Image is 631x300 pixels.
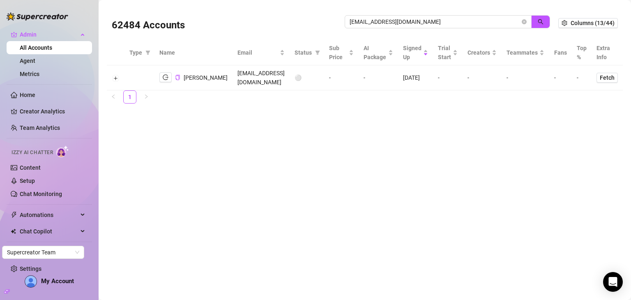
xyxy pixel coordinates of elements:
th: Trial Start [433,40,463,65]
span: logout [163,74,168,80]
img: AD_cMMTxCeTpmN1d5MnKJ1j-_uXZCpTKapSSqNGg4PyXtR_tCW7gZXTNmFz2tpVv9LSyNV7ff1CaS4f4q0HLYKULQOwoM5GQR... [25,276,37,287]
span: Supercreator Team [7,246,79,258]
th: Email [233,40,290,65]
span: Sub Price [329,44,347,62]
span: filter [145,50,150,55]
span: Creators [467,48,490,57]
span: Fetch [600,74,615,81]
li: Next Page [140,90,153,104]
a: All Accounts [20,44,52,51]
span: Signed Up [403,44,421,62]
button: left [107,90,120,104]
a: Team Analytics [20,125,60,131]
td: - [549,65,572,90]
span: AI Package [364,44,387,62]
span: copy [175,75,180,80]
th: Fans [549,40,572,65]
span: Chat Copilot [20,225,78,238]
a: Agent [20,58,35,64]
span: search [538,19,543,25]
img: Chat Copilot [11,228,16,234]
button: Copy Account UID [175,74,180,81]
span: filter [315,50,320,55]
button: Columns (13/44) [558,18,618,28]
span: - [507,74,508,81]
th: AI Package [359,40,398,65]
span: Automations [20,208,78,222]
span: [PERSON_NAME] [184,74,228,81]
img: logo-BBDzfeDw.svg [7,12,68,21]
td: [DATE] [398,65,433,90]
span: crown [11,31,17,38]
span: ⚪ [295,74,302,81]
li: 1 [123,90,136,104]
button: close-circle [522,19,527,24]
a: Creator Analytics [20,105,85,118]
a: 1 [124,91,136,103]
span: left [111,94,116,99]
th: Name [154,40,233,65]
h3: 62484 Accounts [112,19,185,32]
a: Chat Monitoring [20,191,62,197]
span: Trial Start [438,44,451,62]
span: right [144,94,149,99]
a: Content [20,164,41,171]
span: filter [144,46,152,59]
th: Top % [572,40,592,65]
img: AI Chatter [56,145,69,157]
span: Columns (13/44) [571,20,615,26]
button: Fetch [596,73,618,83]
span: My Account [41,277,74,285]
span: setting [562,20,567,26]
span: Email [237,48,278,57]
div: Open Intercom Messenger [603,272,623,292]
th: Signed Up [398,40,433,65]
a: Home [20,92,35,98]
span: build [4,288,10,294]
span: Type [129,48,142,57]
span: Admin [20,28,78,41]
span: Teammates [507,48,538,57]
td: - [324,65,359,90]
td: - [433,65,463,90]
a: Setup [20,178,35,184]
td: - [359,65,398,90]
span: Izzy AI Chatter [12,149,53,157]
li: Previous Page [107,90,120,104]
button: right [140,90,153,104]
th: Extra Info [592,40,623,65]
th: Teammates [502,40,549,65]
th: Sub Price [324,40,359,65]
td: - [572,65,592,90]
a: Metrics [20,71,39,77]
td: - [463,65,502,90]
span: filter [313,46,322,59]
button: Expand row [112,75,119,81]
span: thunderbolt [11,212,17,218]
th: Creators [463,40,502,65]
td: [EMAIL_ADDRESS][DOMAIN_NAME] [233,65,290,90]
button: logout [159,72,172,82]
a: Settings [20,265,41,272]
input: Search by UID / Name / Email / Creator Username [350,17,520,26]
span: Status [295,48,312,57]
